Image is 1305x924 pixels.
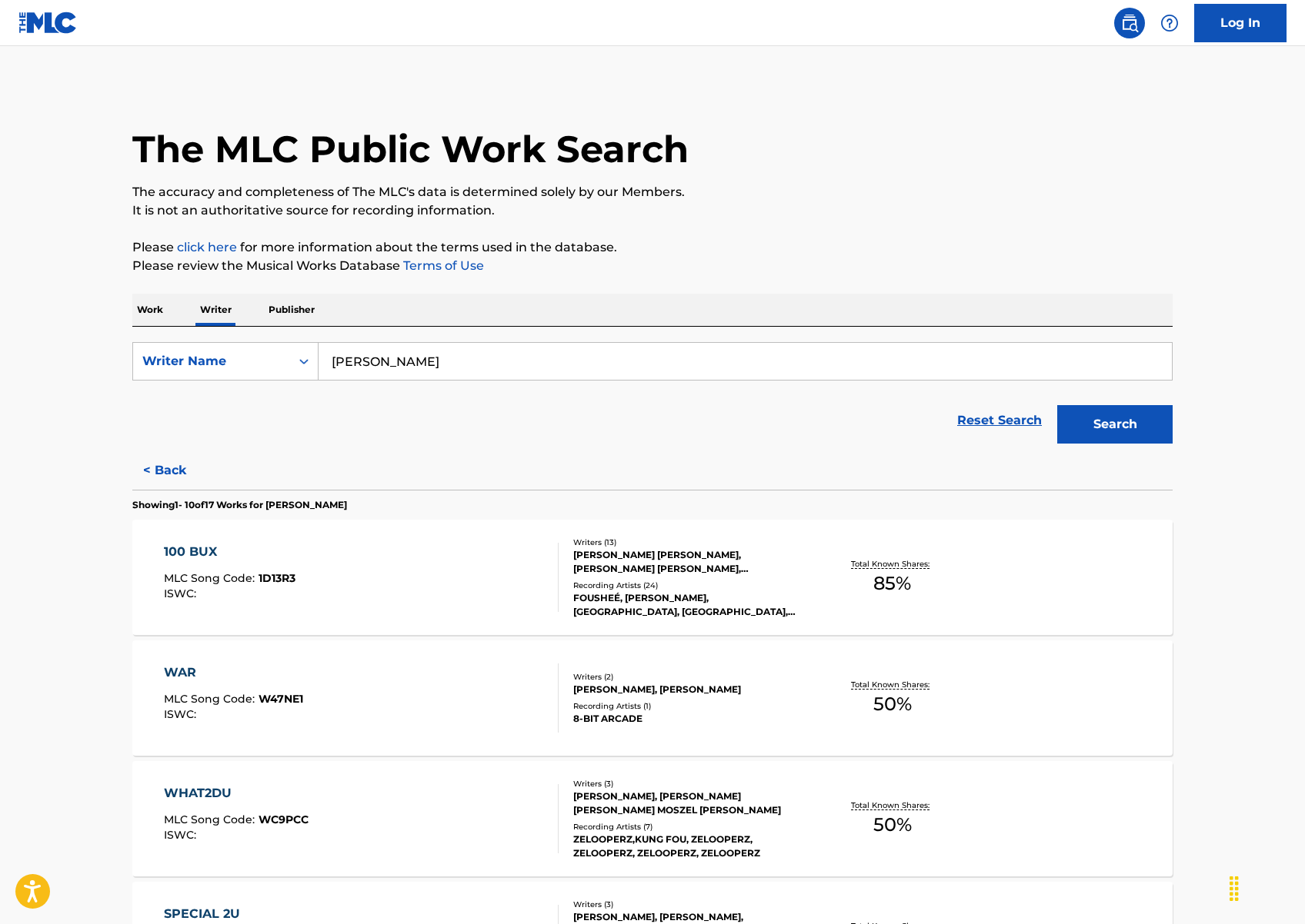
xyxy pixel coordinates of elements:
p: Writer [195,294,236,326]
div: [PERSON_NAME], [PERSON_NAME] [573,683,806,696]
div: ZELOOPERZ,KUNG FOU, ZELOOPERZ, ZELOOPERZ, ZELOOPERZ, ZELOOPERZ [573,833,806,860]
h1: The MLC Public Work Search [132,126,689,172]
div: [PERSON_NAME], [PERSON_NAME] [PERSON_NAME] MOSZEL [PERSON_NAME] [573,789,806,817]
div: WAR [164,663,303,682]
p: Total Known Shares: [851,799,933,811]
p: Total Known Shares: [851,558,933,570]
div: FOUSHEÉ, [PERSON_NAME], [GEOGRAPHIC_DATA], [GEOGRAPHIC_DATA], [GEOGRAPHIC_DATA] [573,591,806,619]
span: 1D13R3 [259,571,295,585]
div: Recording Artists ( 1 ) [573,700,806,712]
p: Showing 1 - 10 of 17 Works for [PERSON_NAME] [132,498,347,512]
div: Drag [1222,866,1247,912]
div: Writers ( 13 ) [573,537,806,548]
div: SPECIAL 2U [164,905,303,923]
span: MLC Song Code : [164,571,259,585]
img: search [1120,14,1139,32]
p: Work [132,294,168,326]
div: WHAT2DU [164,784,309,803]
p: Please review the Musical Works Database [132,257,1173,275]
div: Writer Name [142,352,281,371]
div: Writers ( 2 ) [573,671,806,683]
a: 100 BUXMLC Song Code:1D13R3ISWC:Writers (13)[PERSON_NAME] [PERSON_NAME], [PERSON_NAME] [PERSON_NA... [132,520,1173,635]
p: It is not an authoritative source for recording information. [132,201,1173,220]
a: WARMLC Song Code:W47NE1ISWC:Writers (2)[PERSON_NAME], [PERSON_NAME]Recording Artists (1)8-BIT ARC... [132,640,1173,756]
div: Recording Artists ( 7 ) [573,821,806,833]
button: < Back [132,451,225,490]
span: 50 % [873,811,912,839]
div: 8-BIT ARCADE [573,712,806,726]
a: Reset Search [950,404,1050,437]
div: 100 BUX [164,543,295,561]
iframe: Chat Widget [1228,850,1305,924]
div: Recording Artists ( 24 ) [573,580,806,591]
span: MLC Song Code : [164,692,259,706]
span: ISWC : [164,707,200,721]
span: 50 % [873,690,912,718]
span: ISWC : [164,828,200,842]
p: Publisher [264,294,319,326]
a: click here [177,240,237,254]
p: Total Known Shares: [851,679,933,690]
img: help [1160,14,1179,32]
form: Search Form [132,342,1173,451]
p: Please for more information about the terms used in the database. [132,238,1173,257]
span: WC9PCC [259,813,309,826]
div: Help [1154,8,1185,38]
a: Log In [1194,4,1287,42]
a: Terms of Use [400,258,484,273]
a: WHAT2DUMLC Song Code:WC9PCCISWC:Writers (3)[PERSON_NAME], [PERSON_NAME] [PERSON_NAME] MOSZEL [PER... [132,761,1173,876]
div: Writers ( 3 ) [573,778,806,789]
span: 85 % [873,570,911,597]
span: ISWC : [164,587,200,600]
p: The accuracy and completeness of The MLC's data is determined solely by our Members. [132,183,1173,201]
span: MLC Song Code : [164,813,259,826]
button: Search [1057,405,1173,444]
span: W47NE1 [259,692,303,706]
img: MLC Logo [18,12,78,34]
div: [PERSON_NAME] [PERSON_NAME], [PERSON_NAME] [PERSON_NAME], [PERSON_NAME], [PERSON_NAME], [PERSON_N... [573,548,806,576]
a: Public Search [1114,8,1145,38]
div: Writers ( 3 ) [573,899,806,910]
